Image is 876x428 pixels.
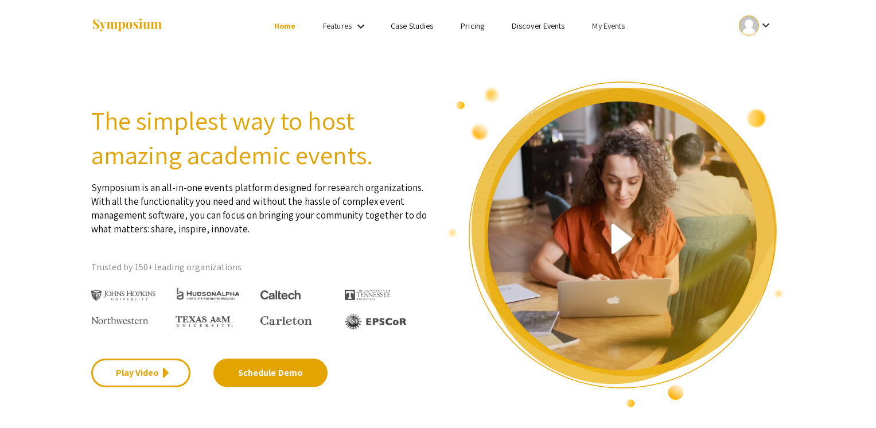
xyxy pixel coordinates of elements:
img: Northwestern [91,317,149,324]
img: video overview of Symposium [447,80,785,408]
img: Texas A&M University [176,316,233,328]
a: Discover Events [512,21,565,31]
a: Features [323,21,352,31]
a: Pricing [461,21,484,31]
img: The University of Tennessee [345,290,391,300]
a: Home [274,21,295,31]
img: Caltech [260,290,301,300]
h2: The simplest way to host amazing academic events. [91,103,430,172]
iframe: Chat [9,376,49,419]
mat-icon: Expand Features list [354,20,368,33]
img: Johns Hopkins University [91,290,156,301]
p: Trusted by 150+ leading organizations [91,259,430,276]
mat-icon: Expand account dropdown [759,18,773,32]
a: My Events [592,21,625,31]
img: HudsonAlpha [176,287,240,300]
p: Symposium is an all-in-one events platform designed for research organizations. With all the func... [91,172,430,236]
img: EPSCOR [345,313,408,330]
button: Expand account dropdown [727,13,785,38]
a: Play Video [91,359,190,387]
img: Carleton [260,316,312,325]
img: Symposium by ForagerOne [91,18,163,33]
a: Case Studies [391,21,433,31]
a: Schedule Demo [213,359,328,387]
